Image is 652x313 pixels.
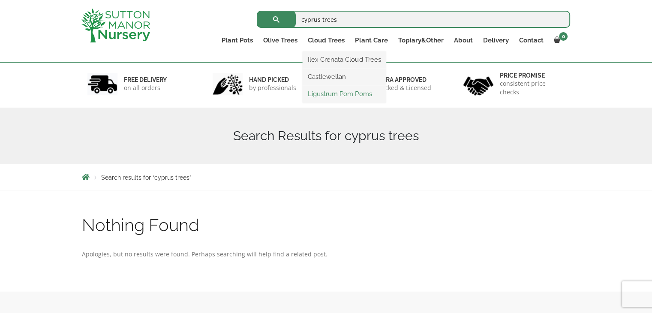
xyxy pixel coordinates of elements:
[303,87,386,100] a: Ligustrum Pom Poms
[303,70,386,83] a: Castlewellan
[213,73,243,95] img: 2.jpg
[81,9,150,42] img: logo
[257,11,570,28] input: Search...
[249,76,296,84] h6: hand picked
[216,34,258,46] a: Plant Pots
[375,76,431,84] h6: Defra approved
[375,84,431,92] p: checked & Licensed
[303,53,386,66] a: Ilex Crenata Cloud Trees
[514,34,548,46] a: Contact
[101,174,191,181] span: Search results for “cyprus trees”
[87,73,117,95] img: 1.jpg
[548,34,570,46] a: 0
[82,128,571,144] h1: Search Results for cyprus trees
[249,84,296,92] p: by professionals
[478,34,514,46] a: Delivery
[500,72,565,79] h6: Price promise
[393,34,448,46] a: Topiary&Other
[559,32,568,41] span: 0
[124,76,167,84] h6: FREE DELIVERY
[500,79,565,96] p: consistent price checks
[82,174,571,181] nav: Breadcrumbs
[463,71,493,97] img: 4.jpg
[258,34,303,46] a: Olive Trees
[124,84,167,92] p: on all orders
[82,216,571,234] h1: Nothing Found
[82,249,571,259] p: Apologies, but no results were found. Perhaps searching will help find a related post.
[448,34,478,46] a: About
[350,34,393,46] a: Plant Care
[303,34,350,46] a: Cloud Trees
